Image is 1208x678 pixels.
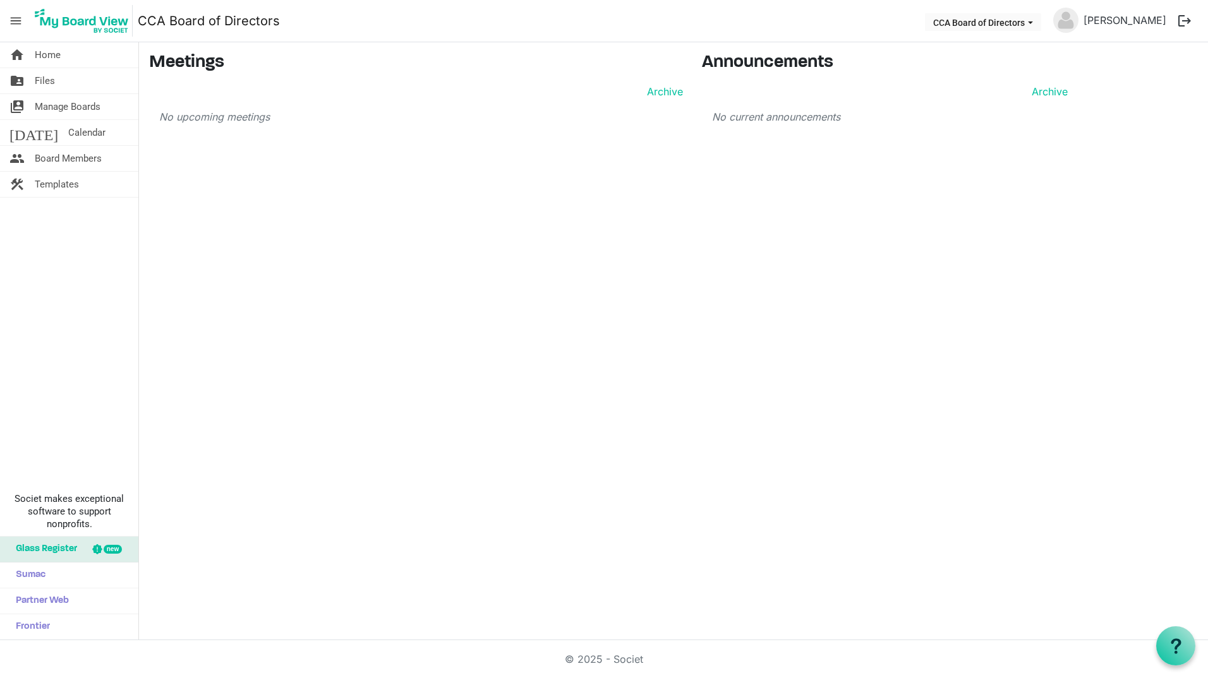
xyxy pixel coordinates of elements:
[6,492,133,530] span: Societ makes exceptional software to support nonprofits.
[104,545,122,554] div: new
[138,8,280,33] a: CCA Board of Directors
[9,537,77,562] span: Glass Register
[35,172,79,197] span: Templates
[9,588,69,614] span: Partner Web
[9,614,50,639] span: Frontier
[149,52,683,74] h3: Meetings
[9,172,25,197] span: construction
[1053,8,1078,33] img: no-profile-picture.svg
[9,120,58,145] span: [DATE]
[31,5,133,37] img: My Board View Logo
[565,653,643,665] a: © 2025 - Societ
[31,5,138,37] a: My Board View Logo
[702,52,1078,74] h3: Announcements
[159,109,683,124] p: No upcoming meetings
[642,84,683,99] a: Archive
[9,42,25,68] span: home
[4,9,28,33] span: menu
[35,42,61,68] span: Home
[925,13,1041,31] button: CCA Board of Directors dropdownbutton
[1027,84,1068,99] a: Archive
[1171,8,1198,34] button: logout
[9,562,45,588] span: Sumac
[9,146,25,171] span: people
[35,68,55,93] span: Files
[9,68,25,93] span: folder_shared
[9,94,25,119] span: switch_account
[35,94,100,119] span: Manage Boards
[1078,8,1171,33] a: [PERSON_NAME]
[712,109,1068,124] p: No current announcements
[35,146,102,171] span: Board Members
[68,120,106,145] span: Calendar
